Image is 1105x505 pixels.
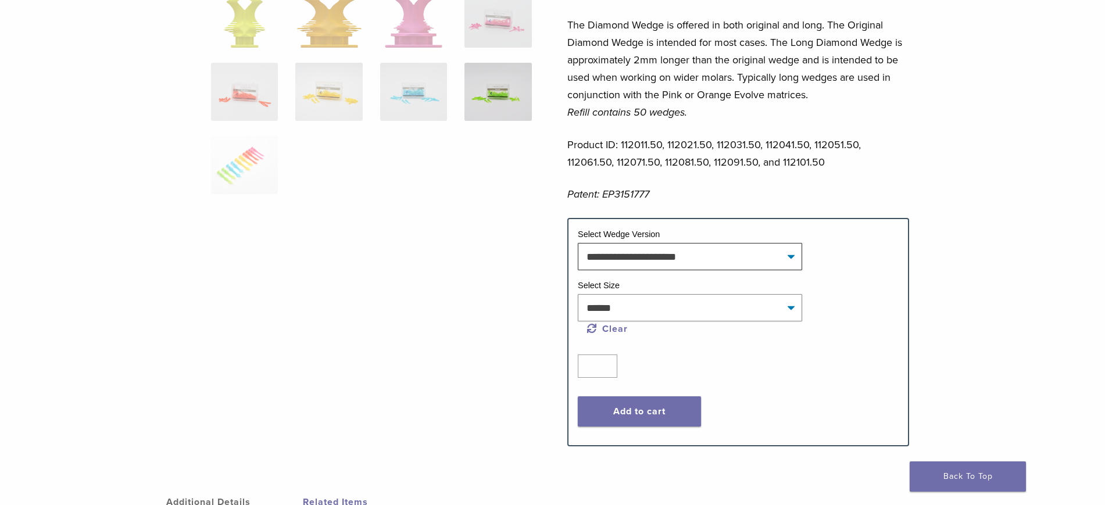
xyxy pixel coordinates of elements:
[567,106,687,119] em: Refill contains 50 wedges.
[567,136,909,171] p: Product ID: 112011.50, 112021.50, 112031.50, 112041.50, 112051.50, 112061.50, 112071.50, 112081.5...
[910,461,1026,492] a: Back To Top
[380,63,447,121] img: Diamond Wedge and Long Diamond Wedge - Image 11
[295,63,362,121] img: Diamond Wedge and Long Diamond Wedge - Image 10
[211,136,278,194] img: Diamond Wedge and Long Diamond Wedge - Image 13
[587,323,628,335] a: Clear
[578,230,660,239] label: Select Wedge Version
[567,16,909,121] p: The Diamond Wedge is offered in both original and long. The Original Diamond Wedge is intended fo...
[567,188,649,200] em: Patent: EP3151777
[578,396,701,427] button: Add to cart
[578,281,620,290] label: Select Size
[211,63,278,121] img: Diamond Wedge and Long Diamond Wedge - Image 9
[464,63,531,121] img: Diamond Wedge and Long Diamond Wedge - Image 12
